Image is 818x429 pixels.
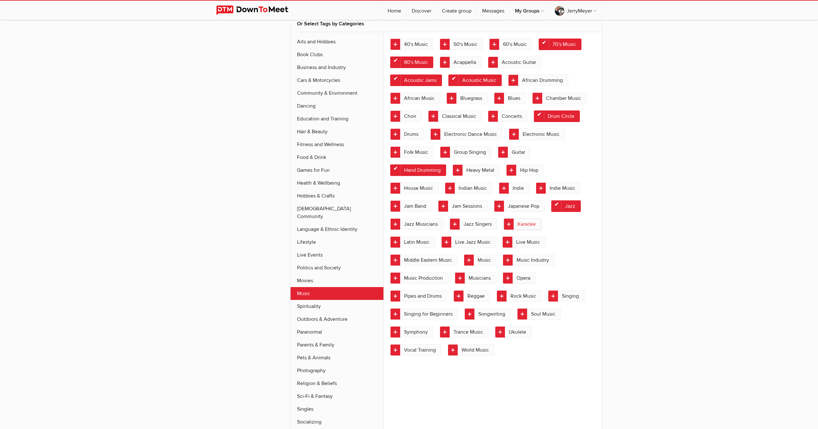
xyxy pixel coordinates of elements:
a: Education and Training [291,112,384,125]
a: Hand Drumming [390,164,446,176]
a: Dancing [291,100,384,112]
a: Classical Music [428,110,481,122]
a: Lifestyle [291,236,384,249]
a: Soul Music [517,308,561,320]
a: House Music [390,182,438,194]
a: Trance Music [440,326,489,338]
a: Concerts [488,110,527,122]
a: Music [291,287,384,300]
a: Reggae [454,290,490,302]
a: Live Music [502,236,545,248]
a: Jam Sessions [438,200,488,212]
a: JerryMeyer [550,1,602,20]
a: Cars & Motorcycles [291,74,384,87]
a: Jazz Musicians [390,218,443,230]
a: 40's Music [390,39,433,50]
a: Singing for Beginners [390,308,458,320]
a: Paranormal [291,326,384,338]
a: Symphony [390,326,433,338]
img: DownToMeet [216,5,298,15]
a: Opera [503,272,536,284]
a: Politics and Society [291,261,384,274]
a: Movies [291,274,384,287]
a: Games for Fun [291,164,384,177]
a: Pets & Animals [291,351,384,364]
a: World Music [448,344,494,356]
a: Singles [291,403,384,416]
a: Acoustic Guitar [488,57,542,68]
a: 70's Music [539,39,581,50]
a: Rock Music [497,290,542,302]
a: Socializing [291,416,384,428]
a: Latin Music [390,236,435,248]
a: Community & Environment [291,87,384,100]
a: Folk Music [390,146,434,158]
a: Vocal Training [390,344,441,356]
a: Pipes and Drums [390,290,447,302]
a: Songwriting [464,308,511,320]
a: Discover [407,1,436,20]
a: Acoustic Music [448,74,502,86]
a: 60's Music [489,39,532,50]
a: 80's Music [390,57,433,68]
a: Jam Band [390,200,432,212]
a: Guitar [498,146,531,158]
a: Singing [548,290,584,302]
a: Group Singing [440,146,491,158]
a: Language & Ethnic Identity [291,223,384,236]
a: Hobbies & Crafts [291,189,384,202]
a: African Music [390,92,440,104]
a: [DEMOGRAPHIC_DATA] Community [291,202,384,223]
a: Electronic Dance Music [430,128,502,140]
a: Acoustic Jams [390,74,442,86]
h2: Or Select Tags by Categories [297,16,595,31]
a: 50's Music [440,39,483,50]
a: Live Jazz Music [441,236,496,248]
a: Music Industry [503,254,554,266]
a: Ukulele [495,326,532,338]
a: Home [382,1,406,20]
a: Karaoke [504,218,541,230]
a: Parents & Family [291,338,384,351]
a: Create group [437,1,477,20]
a: Acappella [440,57,481,68]
a: Bluegrass [446,92,488,104]
a: Heavy Metal [453,164,500,176]
a: Choir [390,110,422,122]
a: Jazz Singers [450,218,497,230]
a: My Groups [510,1,549,20]
a: African Drumming [508,74,568,86]
a: Messages [477,1,509,20]
a: Music Production [390,272,448,284]
a: Hip Hop [506,164,544,176]
a: Drums [390,128,424,140]
a: Hair & Beauty [291,125,384,138]
a: Indian Music [445,182,492,194]
a: Photography [291,364,384,377]
a: Religion & Beliefs [291,377,384,390]
a: Fitness and Wellness [291,138,384,151]
a: Musicians [455,272,496,284]
a: Live Events [291,249,384,261]
a: Blues [494,92,526,104]
a: Indie [499,182,529,194]
a: Music [464,254,496,266]
a: Electronic Music [509,128,565,140]
a: Sci-Fi & Fantasy [291,390,384,403]
a: Spirituality [291,300,384,313]
a: Business and Industry [291,61,384,74]
a: Indie Music [536,182,581,194]
a: Outdoors & Adventure [291,313,384,326]
a: Food & Drink [291,151,384,164]
a: Book Clubs [291,48,384,61]
a: Japanese Pop [494,200,545,212]
a: Arts and Hobbies [291,35,384,48]
a: Drum Circle [534,110,580,122]
a: Middle Eastern Music [390,254,457,266]
a: Chamber Music [532,92,587,104]
a: Health & Wellbeing [291,177,384,189]
a: Jazz [551,200,581,212]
